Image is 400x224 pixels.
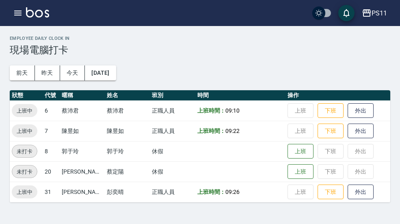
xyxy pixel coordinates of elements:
td: 郭于玲 [105,141,150,161]
td: 31 [43,182,60,202]
td: 休假 [150,161,195,182]
button: 上班 [288,144,314,159]
img: Logo [26,7,49,17]
td: 6 [43,100,60,121]
th: 暱稱 [60,90,105,101]
div: PS11 [372,8,387,18]
td: 正職人員 [150,100,195,121]
td: 8 [43,141,60,161]
b: 上班時間： [197,128,226,134]
button: 下班 [318,103,344,118]
td: 20 [43,161,60,182]
td: 彭奕晴 [105,182,150,202]
th: 時間 [195,90,285,101]
td: [PERSON_NAME] [60,161,105,182]
td: 蔡沛君 [105,100,150,121]
button: 前天 [10,65,35,80]
th: 狀態 [10,90,43,101]
button: 上班 [288,164,314,179]
b: 上班時間： [197,189,226,195]
button: save [338,5,355,21]
b: 上班時間： [197,107,226,114]
th: 姓名 [105,90,150,101]
button: 下班 [318,124,344,139]
td: 休假 [150,141,195,161]
td: 郭于玲 [60,141,105,161]
button: 外出 [348,124,374,139]
h2: Employee Daily Clock In [10,36,390,41]
span: 未打卡 [12,167,37,176]
td: 7 [43,121,60,141]
th: 班別 [150,90,195,101]
td: 蔡沛君 [60,100,105,121]
td: 蔡定陽 [105,161,150,182]
span: 09:10 [225,107,240,114]
td: [PERSON_NAME] [60,182,105,202]
span: 未打卡 [12,147,37,156]
span: 上班中 [12,107,37,115]
th: 代號 [43,90,60,101]
td: 正職人員 [150,121,195,141]
button: 外出 [348,103,374,118]
button: 外出 [348,185,374,200]
button: 昨天 [35,65,60,80]
td: 陳昱如 [105,121,150,141]
th: 操作 [285,90,390,101]
td: 正職人員 [150,182,195,202]
button: [DATE] [85,65,116,80]
span: 上班中 [12,127,37,135]
button: 今天 [60,65,85,80]
h3: 現場電腦打卡 [10,44,390,56]
span: 上班中 [12,188,37,196]
button: 下班 [318,185,344,200]
span: 09:26 [225,189,240,195]
button: PS11 [359,5,390,22]
span: 09:22 [225,128,240,134]
td: 陳昱如 [60,121,105,141]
